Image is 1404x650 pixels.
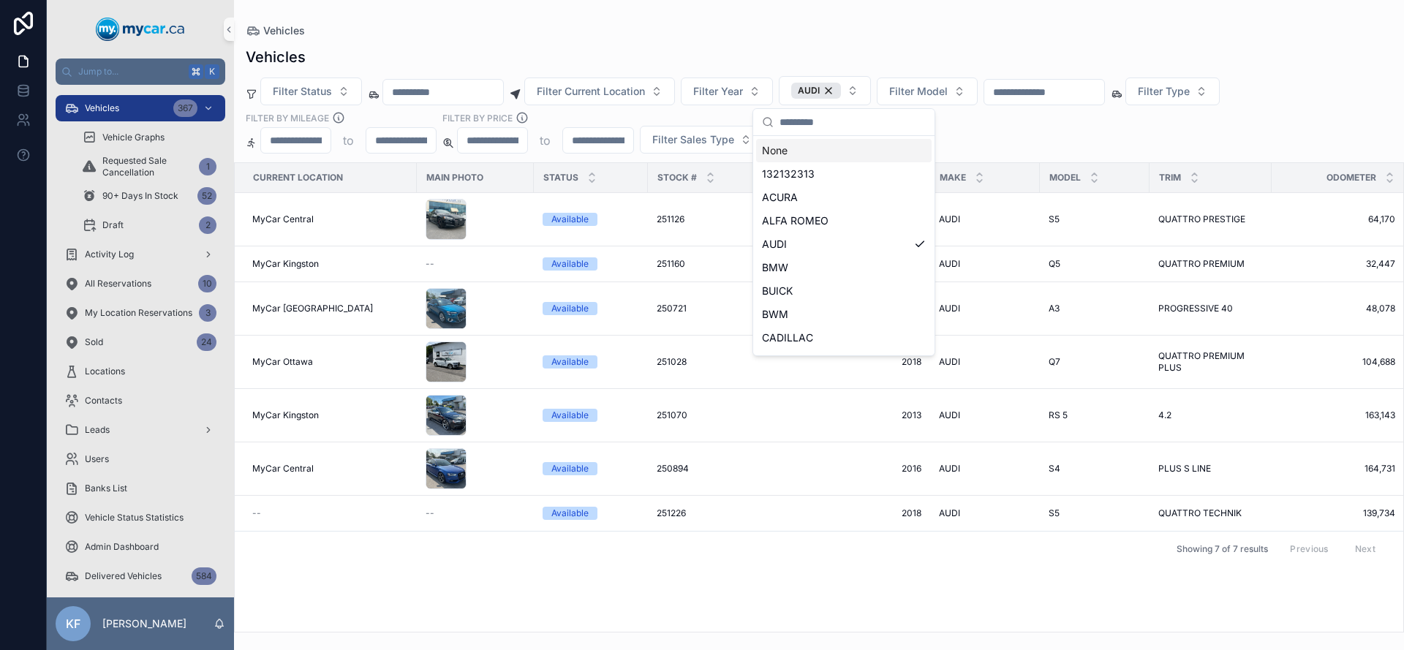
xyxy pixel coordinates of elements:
[252,303,408,314] a: MyCar [GEOGRAPHIC_DATA]
[1158,350,1263,374] a: QUATTRO PREMIUM PLUS
[657,507,686,519] span: 251226
[1125,78,1220,105] button: Select Button
[1280,507,1395,519] a: 139,734
[762,307,788,322] span: BWM
[1049,258,1141,270] a: Q5
[85,424,110,436] span: Leads
[197,187,216,205] div: 52
[1049,213,1141,225] a: S5
[779,76,871,105] button: Select Button
[85,570,162,582] span: Delivered Vehicles
[657,356,687,368] span: 251028
[756,139,932,162] div: None
[939,356,960,368] span: AUDI
[1049,213,1060,225] span: S5
[657,303,687,314] span: 250721
[252,213,408,225] a: MyCar Central
[791,83,841,99] button: Unselect 10
[252,507,261,519] span: --
[1158,463,1211,475] span: PLUS S LINE
[939,258,960,270] span: AUDI
[1280,356,1395,368] a: 104,688
[252,213,314,225] span: MyCar Central
[762,167,815,181] span: 132132313
[1280,213,1395,225] a: 64,170
[1049,507,1060,519] span: S5
[657,356,804,368] a: 251028
[543,355,639,369] a: Available
[442,111,513,124] label: FILTER BY PRICE
[56,271,225,297] a: All Reservations10
[822,507,921,519] span: 2018
[939,213,1031,225] a: AUDI
[1158,303,1263,314] a: PROGRESSIVE 40
[56,534,225,560] a: Admin Dashboard
[939,507,960,519] span: AUDI
[85,453,109,465] span: Users
[47,85,234,597] div: scrollable content
[85,483,127,494] span: Banks List
[939,507,1031,519] a: AUDI
[56,417,225,443] a: Leads
[1280,303,1395,314] a: 48,078
[73,154,225,180] a: Requested Sale Cancellation1
[252,463,314,475] span: MyCar Central
[102,190,178,202] span: 90+ Days In Stock
[657,258,685,270] span: 251160
[551,355,589,369] div: Available
[877,78,978,105] button: Select Button
[939,356,1031,368] a: AUDI
[1177,543,1268,555] span: Showing 7 of 7 results
[66,615,80,632] span: KF
[252,356,313,368] span: MyCar Ottawa
[85,366,125,377] span: Locations
[192,567,216,585] div: 584
[252,303,373,314] span: MyCar [GEOGRAPHIC_DATA]
[56,358,225,385] a: Locations
[822,356,921,368] a: 2018
[657,507,804,519] a: 251226
[96,18,185,41] img: App logo
[657,303,804,314] a: 250721
[1049,507,1141,519] a: S5
[551,462,589,475] div: Available
[822,463,921,475] a: 2016
[1138,84,1190,99] span: Filter Type
[822,409,921,421] a: 2013
[426,258,525,270] a: --
[1158,409,1171,421] span: 4.2
[889,84,948,99] span: Filter Model
[939,303,1031,314] a: AUDI
[1280,463,1395,475] a: 164,731
[543,257,639,271] a: Available
[273,84,332,99] span: Filter Status
[56,388,225,414] a: Contacts
[56,475,225,502] a: Banks List
[73,124,225,151] a: Vehicle Graphs
[1280,409,1395,421] span: 163,143
[85,336,103,348] span: Sold
[85,395,122,407] span: Contacts
[657,463,804,475] a: 250894
[56,504,225,531] a: Vehicle Status Statistics
[252,409,319,421] span: MyCar Kingston
[939,463,960,475] span: AUDI
[263,23,305,38] span: Vehicles
[551,213,589,226] div: Available
[199,216,216,234] div: 2
[543,213,639,226] a: Available
[260,78,362,105] button: Select Button
[1158,507,1263,519] a: QUATTRO TECHNIK
[1280,258,1395,270] span: 32,447
[102,219,124,231] span: Draft
[798,85,820,97] span: AUDI
[1049,463,1060,475] span: S4
[252,409,408,421] a: MyCar Kingston
[537,84,645,99] span: Filter Current Location
[762,213,829,228] span: ALFA ROMEO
